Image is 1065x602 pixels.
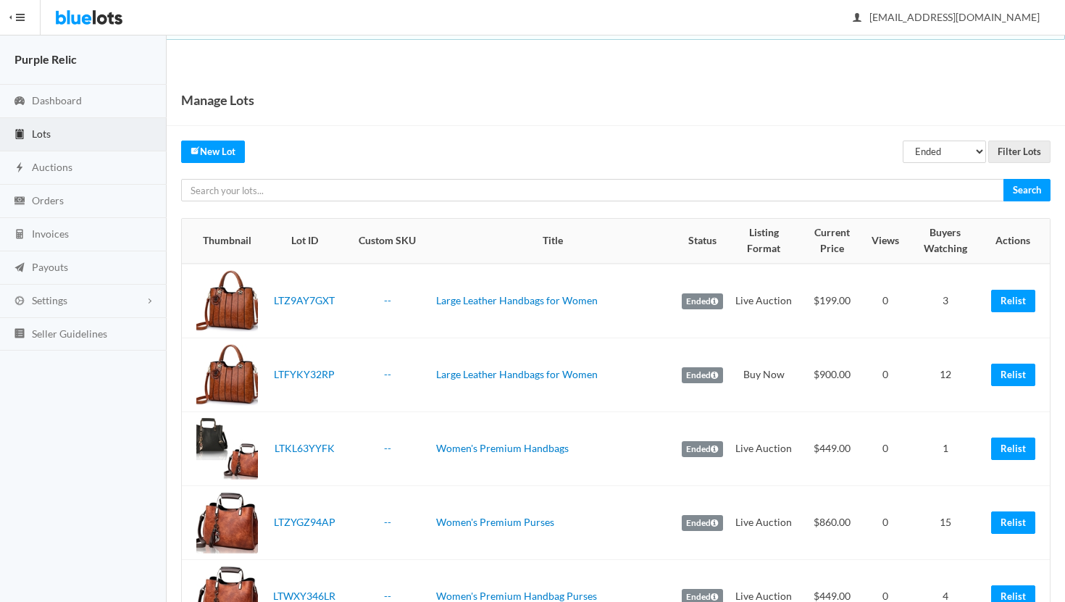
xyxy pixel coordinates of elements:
label: Ended [682,441,723,457]
a: Relist [991,364,1035,386]
td: 3 [905,264,985,338]
th: Listing Format [729,219,798,264]
h1: Manage Lots [181,89,254,111]
td: 12 [905,338,985,412]
a: Relist [991,290,1035,312]
td: 0 [866,264,905,338]
ion-icon: flash [12,162,27,175]
td: $900.00 [798,338,866,412]
a: LTZ9AY7GXT [274,294,335,306]
a: LTZYGZ94AP [274,516,335,528]
td: $860.00 [798,486,866,560]
a: -- [384,516,391,528]
a: -- [384,294,391,306]
label: Ended [682,367,723,383]
span: Invoices [32,227,69,240]
input: Filter Lots [988,141,1051,163]
td: 0 [866,412,905,486]
a: -- [384,590,391,602]
td: Buy Now [729,338,798,412]
th: Views [866,219,905,264]
td: 0 [866,486,905,560]
a: Relist [991,511,1035,534]
ion-icon: cash [12,195,27,209]
td: 15 [905,486,985,560]
strong: Purple Relic [14,52,77,66]
ion-icon: speedometer [12,95,27,109]
a: Women's Premium Handbag Purses [436,590,597,602]
span: [EMAIL_ADDRESS][DOMAIN_NAME] [853,11,1040,23]
span: Seller Guidelines [32,327,107,340]
ion-icon: paper plane [12,262,27,275]
input: Search [1003,179,1051,201]
input: Search your lots... [181,179,1004,201]
span: Orders [32,194,64,206]
ion-icon: calculator [12,228,27,242]
span: Payouts [32,261,68,273]
td: Live Auction [729,486,798,560]
th: Actions [985,219,1050,264]
td: 1 [905,412,985,486]
ion-icon: cog [12,295,27,309]
a: Large Leather Handbags for Women [436,294,598,306]
th: Custom SKU [345,219,430,264]
span: Auctions [32,161,72,173]
td: Live Auction [729,264,798,338]
a: LTWXY346LR [273,590,335,602]
td: Live Auction [729,412,798,486]
a: -- [384,442,391,454]
a: Large Leather Handbags for Women [436,368,598,380]
span: Settings [32,294,67,306]
ion-icon: list box [12,327,27,341]
td: $199.00 [798,264,866,338]
td: $449.00 [798,412,866,486]
label: Ended [682,515,723,531]
th: Current Price [798,219,866,264]
a: LTFYKY32RP [274,368,335,380]
ion-icon: create [191,146,200,155]
a: Relist [991,438,1035,460]
a: -- [384,368,391,380]
a: Women's Premium Handbags [436,442,569,454]
th: Thumbnail [182,219,264,264]
ion-icon: clipboard [12,128,27,142]
th: Title [430,219,676,264]
a: Women's Premium Purses [436,516,554,528]
ion-icon: person [850,12,864,25]
label: Ended [682,293,723,309]
span: Dashboard [32,94,82,106]
th: Buyers Watching [905,219,985,264]
th: Lot ID [264,219,345,264]
a: LTKL63YYFK [275,442,335,454]
span: Lots [32,127,51,140]
th: Status [676,219,729,264]
td: 0 [866,338,905,412]
a: createNew Lot [181,141,245,163]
